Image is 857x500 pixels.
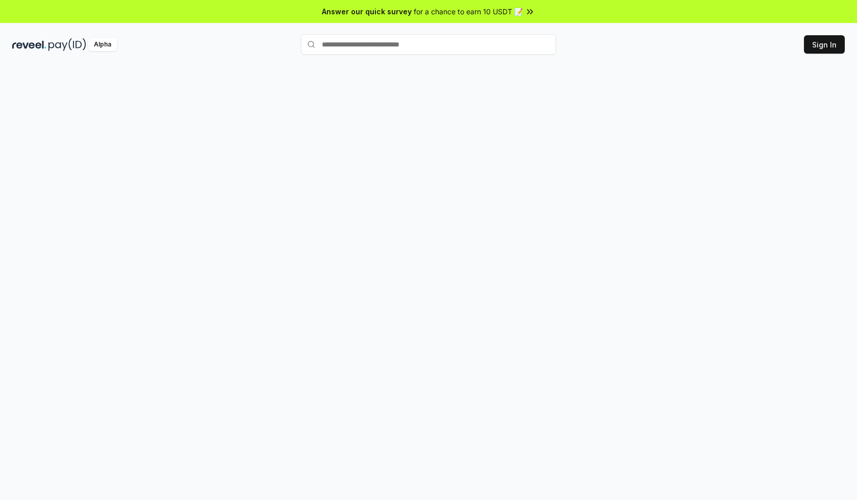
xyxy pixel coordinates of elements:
[322,6,412,17] span: Answer our quick survey
[88,38,117,51] div: Alpha
[48,38,86,51] img: pay_id
[414,6,523,17] span: for a chance to earn 10 USDT 📝
[804,35,845,54] button: Sign In
[12,38,46,51] img: reveel_dark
